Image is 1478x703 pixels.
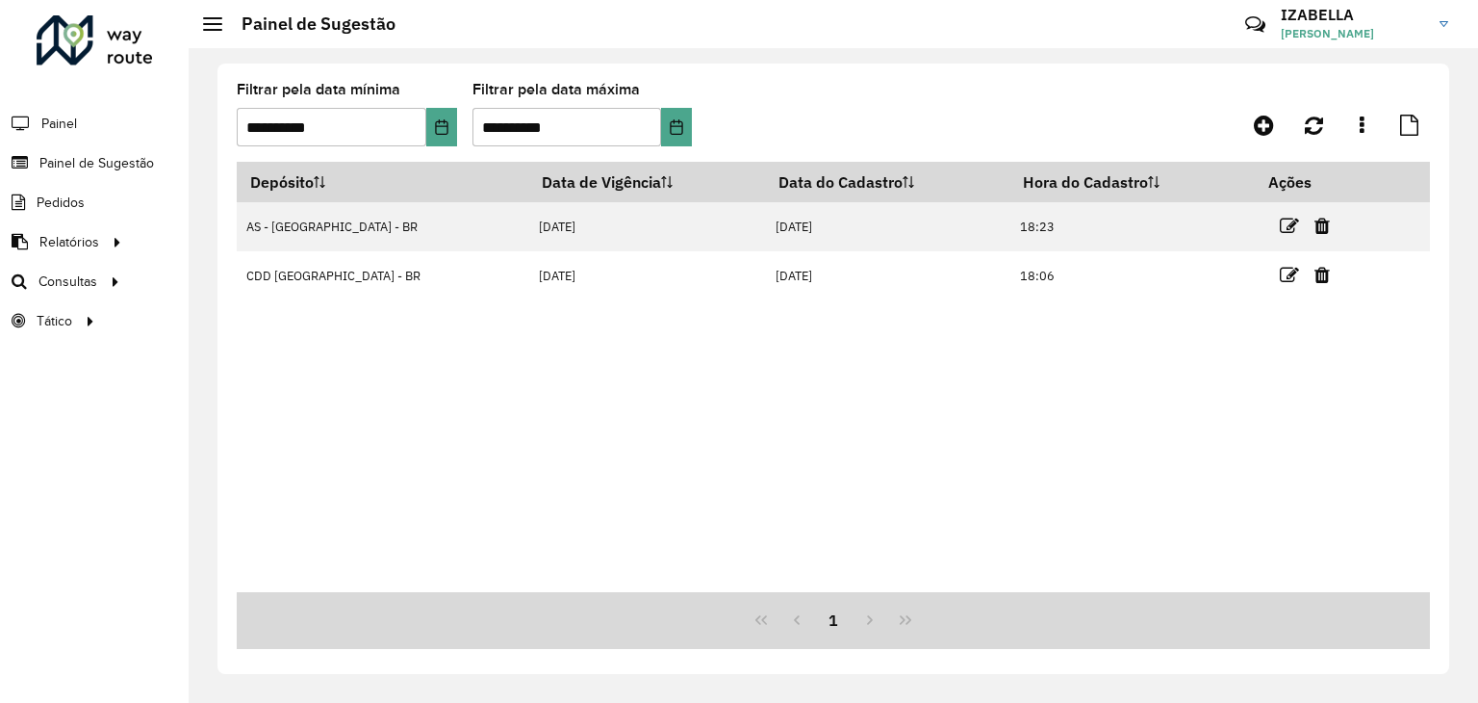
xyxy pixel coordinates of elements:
[39,232,99,252] span: Relatórios
[529,202,766,251] td: [DATE]
[39,153,154,173] span: Painel de Sugestão
[766,251,1010,300] td: [DATE]
[237,78,400,101] label: Filtrar pela data mínima
[661,108,692,146] button: Choose Date
[1009,202,1255,251] td: 18:23
[37,193,85,213] span: Pedidos
[1280,262,1299,288] a: Editar
[222,13,395,35] h2: Painel de Sugestão
[1280,213,1299,239] a: Editar
[237,202,529,251] td: AS - [GEOGRAPHIC_DATA] - BR
[237,162,529,202] th: Depósito
[426,108,457,146] button: Choose Date
[766,162,1010,202] th: Data do Cadastro
[38,272,97,292] span: Consultas
[815,602,852,638] button: 1
[529,162,766,202] th: Data de Vigência
[1009,162,1255,202] th: Hora do Cadastro
[1314,262,1330,288] a: Excluir
[1009,251,1255,300] td: 18:06
[472,78,640,101] label: Filtrar pela data máxima
[1314,213,1330,239] a: Excluir
[41,114,77,134] span: Painel
[237,251,529,300] td: CDD [GEOGRAPHIC_DATA] - BR
[1255,162,1370,202] th: Ações
[529,251,766,300] td: [DATE]
[37,311,72,331] span: Tático
[1235,4,1276,45] a: Contato Rápido
[1281,6,1425,24] h3: IZABELLA
[1281,25,1425,42] span: [PERSON_NAME]
[766,202,1010,251] td: [DATE]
